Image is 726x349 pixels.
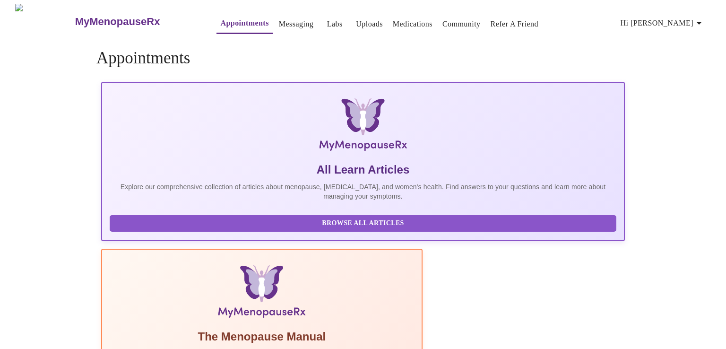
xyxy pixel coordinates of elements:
img: MyMenopauseRx Logo [15,4,74,39]
button: Hi [PERSON_NAME] [617,14,709,33]
img: Menopause Manual [158,265,365,322]
button: Uploads [352,15,387,34]
a: Medications [393,17,432,31]
h3: MyMenopauseRx [75,16,160,28]
img: MyMenopauseRx Logo [188,98,537,155]
button: Community [439,15,484,34]
a: Appointments [220,17,268,30]
button: Messaging [275,15,317,34]
button: Browse All Articles [110,215,616,232]
h5: The Menopause Manual [110,329,414,344]
a: Labs [327,17,343,31]
span: Browse All Articles [119,218,607,229]
a: Browse All Articles [110,218,619,227]
a: Community [442,17,481,31]
a: Refer a Friend [491,17,539,31]
button: Appointments [216,14,272,34]
a: Uploads [356,17,383,31]
button: Medications [389,15,436,34]
button: Refer a Friend [487,15,543,34]
span: Hi [PERSON_NAME] [621,17,705,30]
button: Labs [320,15,350,34]
a: MyMenopauseRx [74,5,198,38]
p: Explore our comprehensive collection of articles about menopause, [MEDICAL_DATA], and women's hea... [110,182,616,201]
h4: Appointments [96,49,630,68]
a: Messaging [279,17,313,31]
h5: All Learn Articles [110,162,616,177]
